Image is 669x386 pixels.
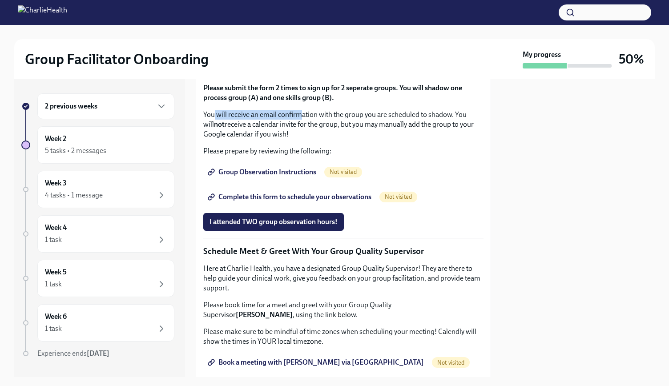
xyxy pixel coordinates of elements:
[203,354,430,371] a: Book a meeting with [PERSON_NAME] via [GEOGRAPHIC_DATA]
[45,312,67,322] h6: Week 6
[45,235,62,245] div: 1 task
[45,101,97,111] h6: 2 previous weeks
[21,126,174,164] a: Week 25 tasks • 2 messages
[45,279,62,289] div: 1 task
[45,178,67,188] h6: Week 3
[236,310,293,319] strong: [PERSON_NAME]
[21,215,174,253] a: Week 41 task
[203,300,484,320] p: Please book time for a meet and greet with your Group Quality Supervisor , using the link below.
[45,134,66,144] h6: Week 2
[37,349,109,358] span: Experience ends
[37,93,174,119] div: 2 previous weeks
[21,171,174,208] a: Week 34 tasks • 1 message
[203,84,462,102] strong: Please submit the form 2 times to sign up for 2 seperate groups. You will shadow one process grou...
[25,50,209,68] h2: Group Facilitator Onboarding
[87,349,109,358] strong: [DATE]
[203,245,484,257] p: Schedule Meet & Greet With Your Group Quality Supervisor
[203,110,484,139] p: You will receive an email confirmation with the group you are scheduled to shadow. You will recei...
[210,358,424,367] span: Book a meeting with [PERSON_NAME] via [GEOGRAPHIC_DATA]
[21,304,174,342] a: Week 61 task
[203,163,322,181] a: Group Observation Instructions
[203,188,378,206] a: Complete this form to schedule your observations
[203,264,484,293] p: Here at Charlie Health, you have a designated Group Quality Supervisor! They are there to help gu...
[432,359,470,366] span: Not visited
[21,260,174,297] a: Week 51 task
[203,327,484,346] p: Please make sure to be mindful of time zones when scheduling your meeting! Calendly will show the...
[203,146,484,156] p: Please prepare by reviewing the following:
[523,50,561,60] strong: My progress
[210,217,338,226] span: I attended TWO group observation hours!
[210,193,371,201] span: Complete this form to schedule your observations
[619,51,644,67] h3: 50%
[210,168,316,177] span: Group Observation Instructions
[324,169,362,175] span: Not visited
[203,213,344,231] button: I attended TWO group observation hours!
[214,120,225,129] strong: not
[45,223,67,233] h6: Week 4
[45,190,103,200] div: 4 tasks • 1 message
[45,324,62,334] div: 1 task
[45,267,67,277] h6: Week 5
[45,146,106,156] div: 5 tasks • 2 messages
[379,193,417,200] span: Not visited
[18,5,67,20] img: CharlieHealth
